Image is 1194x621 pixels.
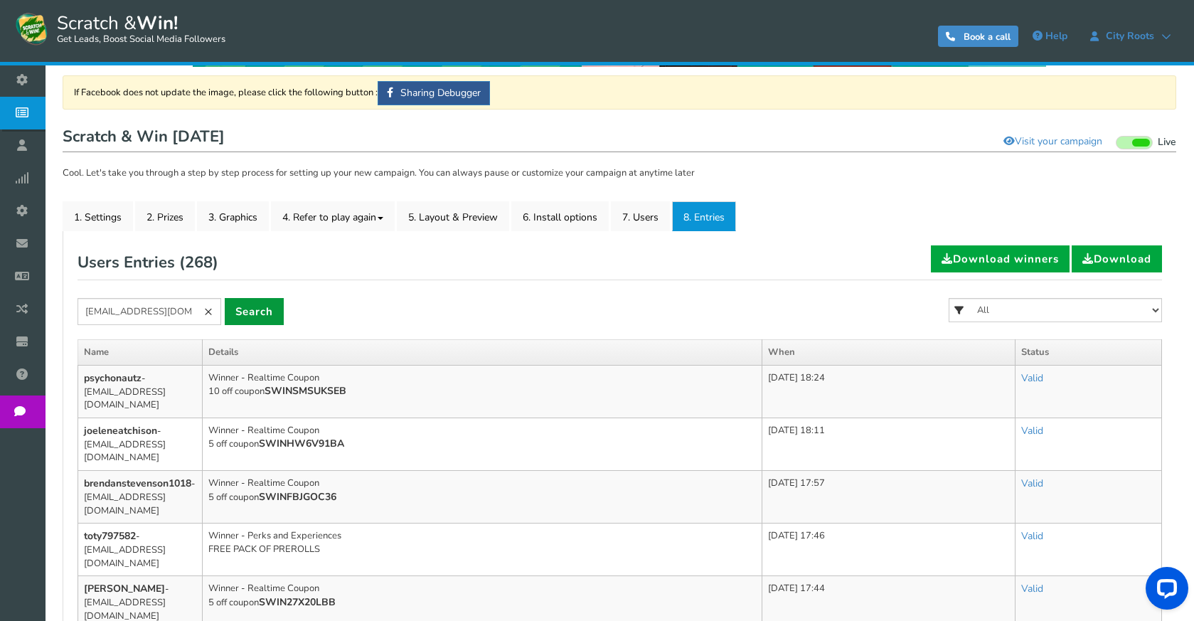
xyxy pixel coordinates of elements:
[203,365,762,418] td: Winner - Realtime Coupon 10 off coupon
[259,490,336,504] b: SWINFBJGOC36
[137,11,178,36] strong: Win!
[14,11,50,46] img: Scratch and Win
[78,365,203,418] td: - [EMAIL_ADDRESS][DOMAIN_NAME]
[84,371,142,385] b: psychonautz
[203,418,762,470] td: Winner - Realtime Coupon 5 off coupon
[78,471,203,524] td: - [EMAIL_ADDRESS][DOMAIN_NAME]
[1021,529,1043,543] a: Valid
[78,340,203,366] th: Name
[78,524,203,576] td: - [EMAIL_ADDRESS][DOMAIN_NAME]
[63,75,1176,110] div: If Facebook does not update the image, please click the following button :
[611,201,670,231] a: 7. Users
[511,201,609,231] a: 6. Install options
[672,201,736,231] a: 8. Entries
[78,418,203,470] td: - [EMAIL_ADDRESS][DOMAIN_NAME]
[203,340,762,366] th: Details
[994,129,1112,154] a: Visit your campaign
[1021,582,1043,595] a: Valid
[196,298,221,325] a: ×
[1021,477,1043,490] a: Valid
[762,471,1016,524] td: [DATE] 17:57
[1072,245,1162,272] a: Download
[84,582,165,595] b: [PERSON_NAME]
[63,201,133,231] a: 1. Settings
[964,31,1011,43] span: Book a call
[84,477,191,490] b: brendanstevenson1018
[938,26,1018,47] a: Book a call
[1134,561,1194,621] iframe: LiveChat chat widget
[63,166,1176,181] p: Cool. Let's take you through a step by step process for setting up your new campaign. You can alw...
[50,11,225,46] span: Scratch &
[84,424,157,437] b: joeleneatchison
[225,298,284,325] a: Search
[84,529,136,543] b: toty797582
[762,418,1016,470] td: [DATE] 18:11
[203,471,762,524] td: Winner - Realtime Coupon 5 off coupon
[762,340,1016,366] th: When
[259,437,344,450] b: SWINHW6V91BA
[1025,25,1075,48] a: Help
[271,201,395,231] a: 4. Refer to play again
[378,81,490,105] a: Sharing Debugger
[203,524,762,576] td: Winner - Perks and Experiences FREE PACK OF PREROLLS
[762,524,1016,576] td: [DATE] 17:46
[1021,424,1043,437] a: Valid
[63,124,1176,152] h1: Scratch & Win [DATE]
[1045,29,1067,43] span: Help
[78,245,218,280] h2: Users Entries ( )
[931,245,1070,272] a: Download winners
[265,384,346,398] b: SWINSMSUKSEB
[57,34,225,46] small: Get Leads, Boost Social Media Followers
[14,11,225,46] a: Scratch &Win! Get Leads, Boost Social Media Followers
[197,201,269,231] a: 3. Graphics
[259,595,336,609] b: SWIN27X20LBB
[1158,136,1176,149] span: Live
[185,252,213,273] span: 268
[762,365,1016,418] td: [DATE] 18:24
[1021,371,1043,385] a: Valid
[135,201,195,231] a: 2. Prizes
[1016,340,1162,366] th: Status
[1099,31,1161,42] span: City Roots
[78,298,221,325] input: Search by name or email
[397,201,509,231] a: 5. Layout & Preview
